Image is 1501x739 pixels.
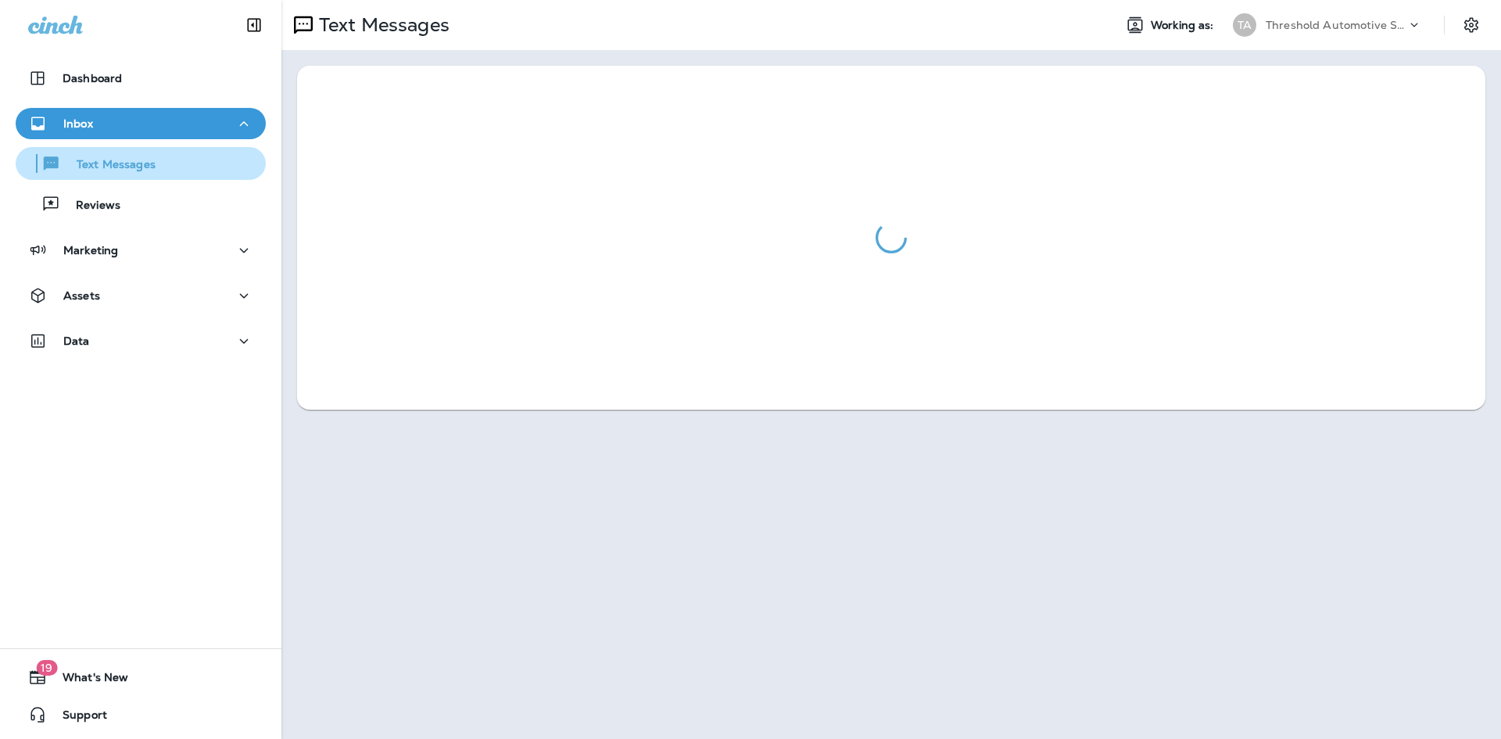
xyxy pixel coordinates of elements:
[36,660,57,676] span: 19
[16,147,266,180] button: Text Messages
[63,335,90,347] p: Data
[1457,11,1485,39] button: Settings
[16,63,266,94] button: Dashboard
[16,280,266,311] button: Assets
[63,244,118,256] p: Marketing
[63,289,100,302] p: Assets
[1266,19,1406,31] p: Threshold Automotive Service dba Grease Monkey
[313,13,450,37] p: Text Messages
[16,108,266,139] button: Inbox
[16,188,266,221] button: Reviews
[16,699,266,730] button: Support
[47,671,128,690] span: What's New
[47,709,107,727] span: Support
[1233,13,1256,37] div: TA
[63,117,93,130] p: Inbox
[16,235,266,266] button: Marketing
[61,158,156,173] p: Text Messages
[16,325,266,357] button: Data
[16,662,266,693] button: 19What's New
[1151,19,1217,32] span: Working as:
[60,199,120,213] p: Reviews
[232,9,276,41] button: Collapse Sidebar
[63,72,122,84] p: Dashboard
